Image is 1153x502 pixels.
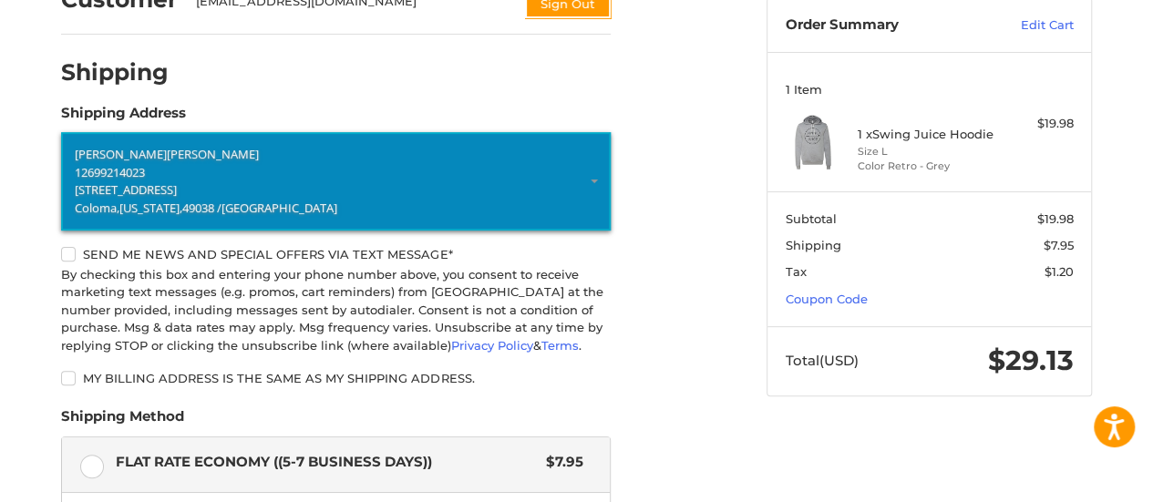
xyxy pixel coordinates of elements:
[61,371,611,385] label: My billing address is the same as my shipping address.
[786,352,859,369] span: Total (USD)
[1002,115,1074,133] div: $19.98
[61,266,611,355] div: By checking this box and entering your phone number above, you consent to receive marketing text ...
[116,452,538,473] span: Flat Rate Economy ((5-7 Business Days))
[537,452,583,473] span: $7.95
[61,247,611,261] label: Send me news and special offers via text message*
[61,406,184,435] legend: Shipping Method
[75,200,119,216] span: Coloma,
[786,82,1074,97] h3: 1 Item
[982,16,1074,35] a: Edit Cart
[167,146,259,162] span: [PERSON_NAME]
[1044,238,1074,252] span: $7.95
[61,58,169,87] h2: Shipping
[786,264,807,279] span: Tax
[75,146,167,162] span: [PERSON_NAME]
[858,127,997,141] h4: 1 x Swing Juice Hoodie
[1037,211,1074,226] span: $19.98
[786,292,868,306] a: Coupon Code
[451,338,533,353] a: Privacy Policy
[61,103,186,132] legend: Shipping Address
[1045,264,1074,279] span: $1.20
[221,200,337,216] span: [GEOGRAPHIC_DATA]
[858,159,997,174] li: Color Retro - Grey
[786,211,837,226] span: Subtotal
[75,181,177,198] span: [STREET_ADDRESS]
[119,200,182,216] span: [US_STATE],
[61,132,611,231] a: Enter or select a different address
[182,200,221,216] span: 49038 /
[988,343,1074,377] span: $29.13
[858,144,997,159] li: Size L
[75,164,145,180] span: 12699214023
[786,16,982,35] h3: Order Summary
[541,338,579,353] a: Terms
[786,238,841,252] span: Shipping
